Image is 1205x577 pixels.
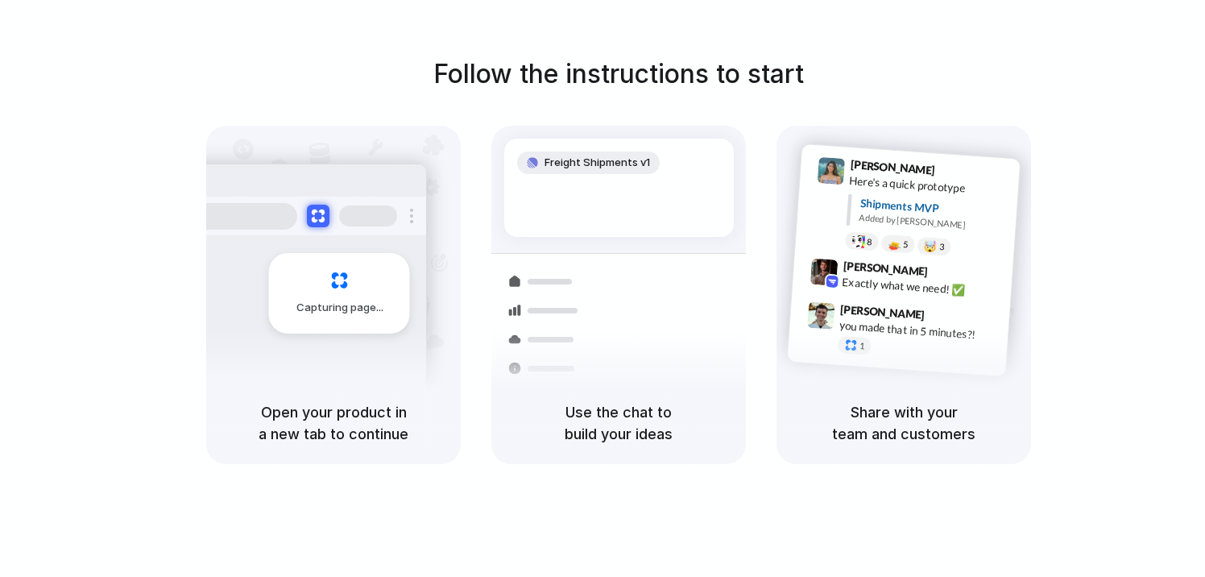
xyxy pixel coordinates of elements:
div: Shipments MVP [859,195,1008,222]
span: [PERSON_NAME] [843,257,928,280]
span: Freight Shipments v1 [545,155,650,171]
span: 8 [867,238,872,247]
div: Here's a quick prototype [849,172,1010,200]
div: Exactly what we need! ✅ [842,274,1003,301]
span: Capturing page [296,300,386,316]
div: 🤯 [924,240,938,252]
div: Added by [PERSON_NAME] [859,211,1007,235]
div: you made that in 5 minutes?! [839,317,1000,344]
h5: Open your product in a new tab to continue [226,401,441,445]
span: [PERSON_NAME] [850,156,935,179]
span: 9:42 AM [933,265,966,284]
span: 3 [939,243,945,251]
span: [PERSON_NAME] [840,301,925,324]
h5: Use the chat to build your ideas [511,401,727,445]
span: 5 [903,240,909,249]
span: 1 [859,342,865,351]
h5: Share with your team and customers [796,401,1012,445]
span: 9:41 AM [940,164,973,183]
h1: Follow the instructions to start [433,55,804,93]
span: 9:47 AM [930,308,963,327]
